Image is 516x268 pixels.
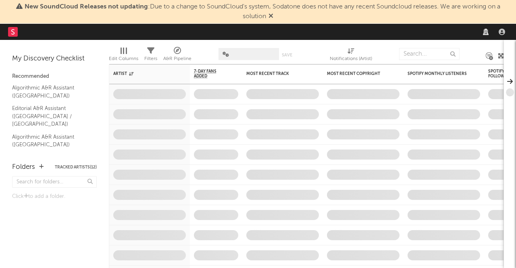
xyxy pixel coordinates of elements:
[144,54,157,64] div: Filters
[408,71,468,76] div: Spotify Monthly Listeners
[12,133,89,149] a: Algorithmic A&R Assistant ([GEOGRAPHIC_DATA])
[109,54,138,64] div: Edit Columns
[330,44,372,67] div: Notifications (Artist)
[113,71,174,76] div: Artist
[12,176,97,188] input: Search for folders...
[12,192,97,202] div: Click to add a folder.
[399,48,460,60] input: Search...
[163,44,191,67] div: A&R Pipeline
[25,4,500,20] span: : Due to a change to SoundCloud's system, Sodatone does not have any recent Soundcloud releases. ...
[12,162,35,172] div: Folders
[12,72,97,81] div: Recommended
[268,13,273,20] span: Dismiss
[25,4,148,10] span: New SoundCloud Releases not updating
[282,53,292,57] button: Save
[327,71,387,76] div: Most Recent Copyright
[12,54,97,64] div: My Discovery Checklist
[109,44,138,67] div: Edit Columns
[12,83,89,100] a: Algorithmic A&R Assistant ([GEOGRAPHIC_DATA])
[144,44,157,67] div: Filters
[55,165,97,169] button: Tracked Artists(12)
[246,71,307,76] div: Most Recent Track
[330,54,372,64] div: Notifications (Artist)
[163,54,191,64] div: A&R Pipeline
[12,104,89,129] a: Editorial A&R Assistant ([GEOGRAPHIC_DATA] / [GEOGRAPHIC_DATA])
[194,69,226,79] span: 7-Day Fans Added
